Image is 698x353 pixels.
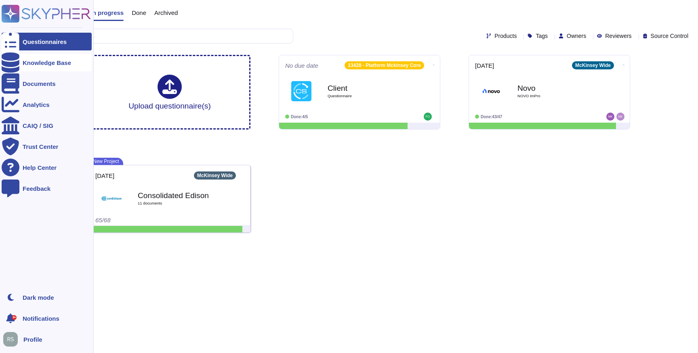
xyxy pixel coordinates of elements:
div: Documents [23,81,56,87]
img: user [3,332,18,347]
a: Knowledge Base [2,54,92,71]
span: [DATE] [475,63,494,69]
span: Notifications [23,315,59,322]
img: Logo [291,81,311,101]
img: user [606,113,614,121]
span: [DATE] [95,173,114,179]
div: McKinsey Wide [194,171,236,180]
span: Owners [567,33,586,39]
span: No due date [285,63,318,69]
a: Analytics [2,96,92,113]
span: Products [494,33,517,39]
b: Client [328,84,408,92]
a: Questionnaires [2,33,92,50]
span: Done: 4/5 [291,115,308,119]
span: New Project [89,158,123,165]
b: Novo [517,84,598,92]
div: McKinsey Wide [572,61,614,69]
div: CAIQ / SIG [23,123,53,129]
span: Done [132,10,146,16]
span: Done: 43/47 [481,115,502,119]
span: NOVO ImPro [517,94,598,98]
a: Trust Center [2,138,92,155]
div: Trust Center [23,144,58,150]
a: Help Center [2,159,92,176]
span: Tags [536,33,548,39]
span: Archived [154,10,178,16]
div: Knowledge Base [23,60,71,66]
div: Help Center [23,165,57,171]
img: user [424,113,432,121]
span: Profile [23,336,42,343]
div: Analytics [23,102,50,108]
button: user [2,330,23,348]
div: Feedback [23,186,50,192]
img: user [616,113,624,121]
div: Dark mode [23,295,54,301]
span: Reviewers [605,33,631,39]
div: Upload questionnaire(s) [128,75,211,110]
img: Logo [101,188,122,209]
a: Documents [2,75,92,92]
div: Questionnaires [23,39,67,45]
span: In progress [90,10,124,16]
span: Questionnaire [328,94,408,98]
div: 13428 - Platform Mckinsey Core [345,61,424,69]
b: Consolidated Edison [138,192,219,199]
img: Logo [481,81,501,101]
span: 65/68 [95,217,111,223]
a: CAIQ / SIG [2,117,92,134]
input: Search by keywords [32,29,293,43]
div: 9+ [12,315,17,320]
span: Source Control [651,33,688,39]
span: 11 document s [138,201,219,205]
a: Feedback [2,180,92,197]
